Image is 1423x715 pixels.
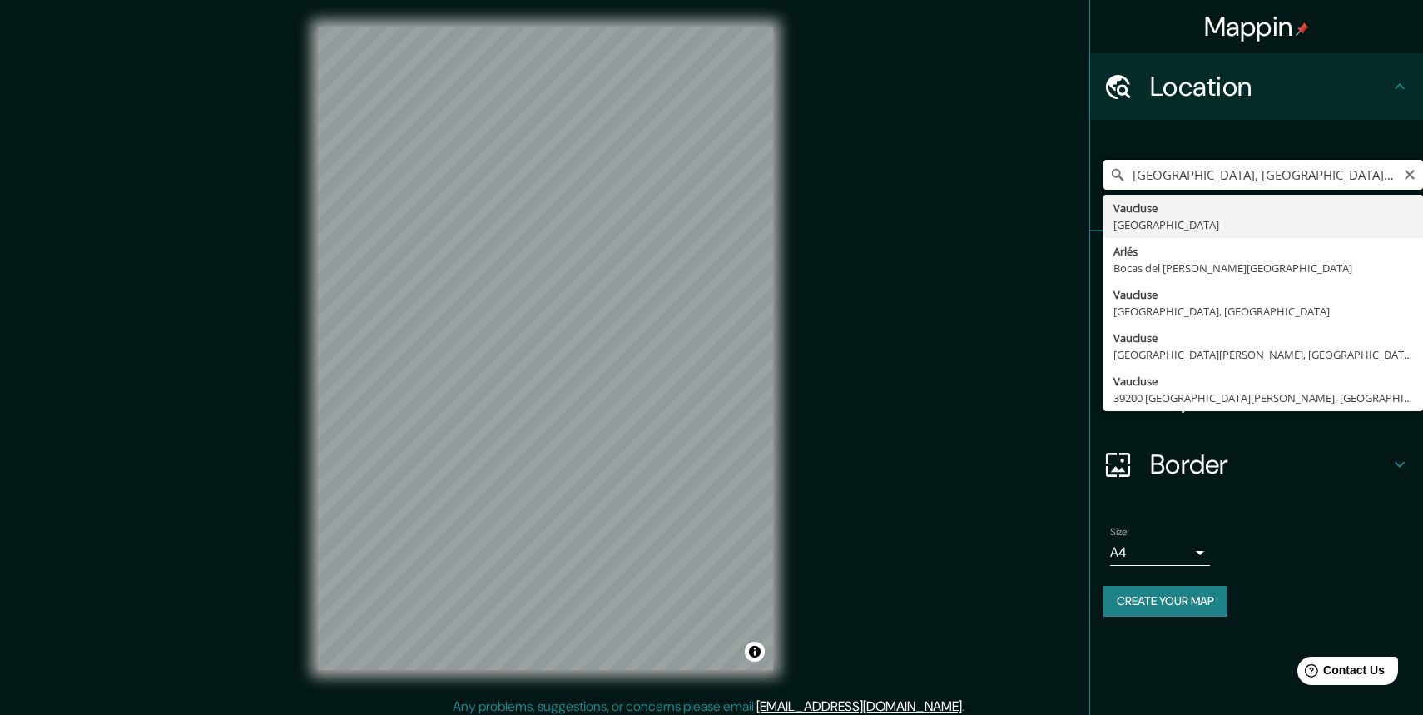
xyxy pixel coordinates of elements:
[1113,330,1413,346] div: Vaucluse
[745,642,765,662] button: Toggle attribution
[318,27,773,670] canvas: Map
[1113,216,1413,233] div: [GEOGRAPHIC_DATA]
[1110,525,1128,539] label: Size
[1090,298,1423,365] div: Style
[1150,448,1390,481] h4: Border
[1090,53,1423,120] div: Location
[1103,160,1423,190] input: Pick your city or area
[1113,260,1413,276] div: Bocas del [PERSON_NAME][GEOGRAPHIC_DATA]
[1204,10,1310,43] h4: Mappin
[1110,539,1210,566] div: A4
[1090,365,1423,431] div: Layout
[1090,231,1423,298] div: Pins
[1113,200,1413,216] div: Vaucluse
[1113,390,1413,406] div: 39200 [GEOGRAPHIC_DATA][PERSON_NAME], [GEOGRAPHIC_DATA]
[1113,303,1413,320] div: [GEOGRAPHIC_DATA], [GEOGRAPHIC_DATA]
[1113,286,1413,303] div: Vaucluse
[1296,22,1309,36] img: pin-icon.png
[1103,586,1227,617] button: Create your map
[1090,431,1423,498] div: Border
[1275,650,1405,697] iframe: Help widget launcher
[756,698,962,715] a: [EMAIL_ADDRESS][DOMAIN_NAME]
[1403,166,1416,181] button: Clear
[1113,373,1413,390] div: Vaucluse
[1113,346,1413,363] div: [GEOGRAPHIC_DATA][PERSON_NAME], [GEOGRAPHIC_DATA], [GEOGRAPHIC_DATA]
[1113,243,1413,260] div: Arlés
[1150,70,1390,103] h4: Location
[1150,381,1390,415] h4: Layout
